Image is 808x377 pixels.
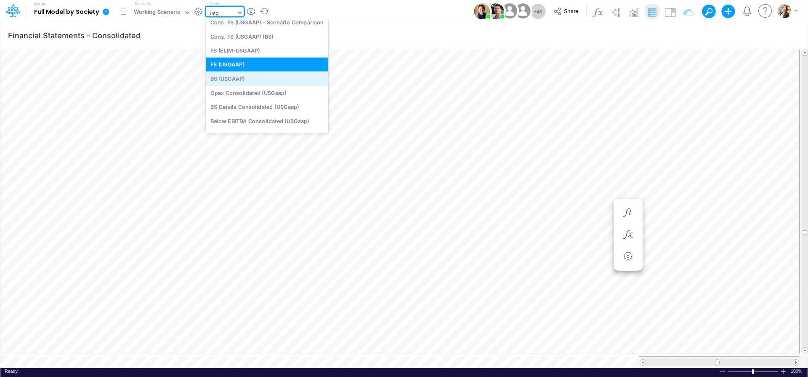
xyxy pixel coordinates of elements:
div: Interco Appropriations (by USGAAP line) [206,128,328,142]
label: Model [34,2,47,7]
div: Zoom [727,368,780,374]
img: User Image Icon [474,3,490,19]
button: Share [549,5,584,18]
div: Cons. FS (USGAAP) (BS) [206,29,328,43]
div: In Ready mode [5,368,18,374]
img: User Image Icon [500,2,519,21]
div: FS (ELIM-USGAAP) [206,44,328,58]
div: Zoom Out [719,369,726,375]
b: Full Model by Society [34,8,99,16]
span: Ready [5,369,18,374]
label: View [209,0,219,7]
div: Working Scenario [134,8,181,18]
div: Below EBITDA Consolidated (USGaap) [206,114,328,128]
span: 100% [791,368,803,374]
span: Share [564,8,578,14]
a: Notifications [742,6,752,16]
span: + 45 [534,9,542,14]
label: Scenario [134,0,151,7]
div: Zoom In [780,368,787,374]
input: Type a title here [8,26,625,44]
div: Zoom level [791,368,803,374]
div: Cons. FS (USGAAP) - Scenario Comparison [206,16,328,29]
img: User Image Icon [513,2,532,21]
div: FS (USGAAP) [206,58,328,71]
img: User Image Icon [488,3,504,19]
div: Opex Consolidated (USGaap) [206,86,328,100]
div: BS (USGAAP) [206,71,328,85]
div: BS Details Consolidated (USGaap) [206,100,328,113]
div: Zoom [752,369,754,374]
